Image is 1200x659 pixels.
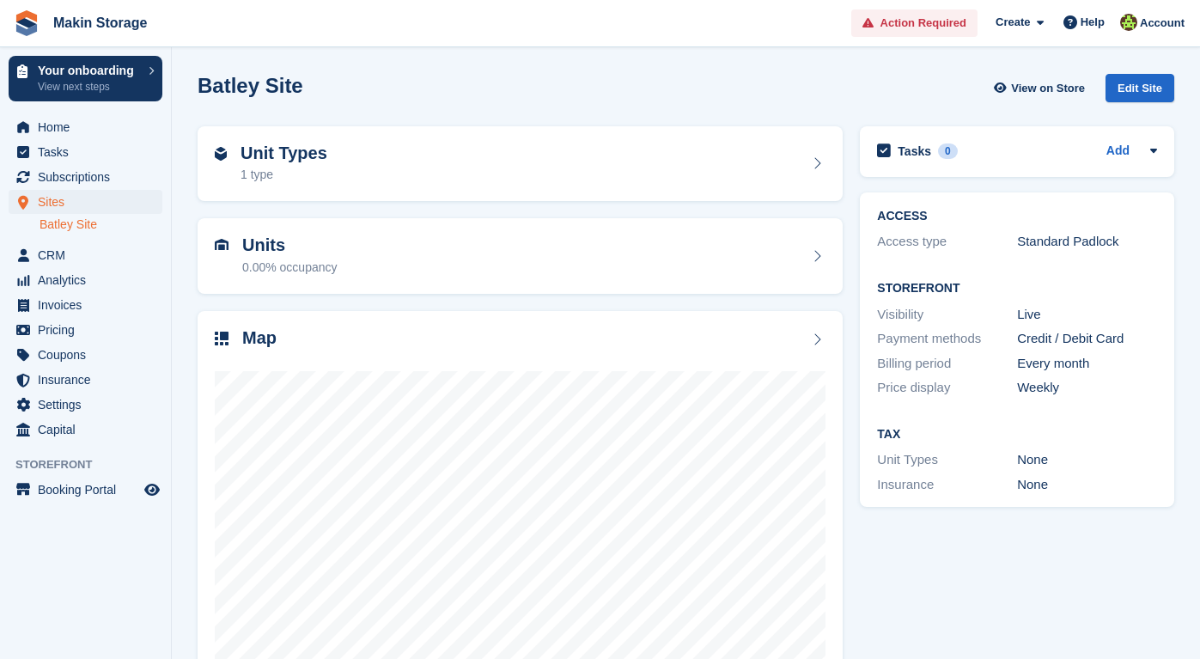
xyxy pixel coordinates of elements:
div: Insurance [877,475,1017,495]
div: Price display [877,378,1017,398]
a: Add [1106,142,1130,162]
a: menu [9,190,162,214]
span: Help [1081,14,1105,31]
a: menu [9,140,162,164]
span: Insurance [38,368,141,392]
a: Makin Storage [46,9,154,37]
span: Settings [38,393,141,417]
span: Capital [38,418,141,442]
span: Create [996,14,1030,31]
div: Unit Types [877,450,1017,470]
span: View on Store [1011,80,1085,97]
h2: Storefront [877,282,1157,296]
a: menu [9,343,162,367]
span: Analytics [38,268,141,292]
div: Visibility [877,305,1017,325]
a: Preview store [142,479,162,500]
span: Invoices [38,293,141,317]
span: Subscriptions [38,165,141,189]
a: Your onboarding View next steps [9,56,162,101]
p: View next steps [38,79,140,95]
a: menu [9,393,162,417]
a: View on Store [991,74,1092,102]
div: Payment methods [877,329,1017,349]
h2: Tasks [898,143,931,159]
span: CRM [38,243,141,267]
a: menu [9,165,162,189]
div: Every month [1017,354,1157,374]
div: None [1017,475,1157,495]
a: Batley Site [40,217,162,233]
a: menu [9,243,162,267]
h2: Batley Site [198,74,303,97]
div: Standard Padlock [1017,232,1157,252]
span: Account [1140,15,1185,32]
span: Pricing [38,318,141,342]
a: menu [9,478,162,502]
div: 0.00% occupancy [242,259,338,277]
div: None [1017,450,1157,470]
h2: ACCESS [877,210,1157,223]
span: Tasks [38,140,141,164]
img: unit-icn-7be61d7bf1b0ce9d3e12c5938cc71ed9869f7b940bace4675aadf7bd6d80202e.svg [215,239,228,251]
a: Unit Types 1 type [198,126,843,202]
a: menu [9,115,162,139]
div: Edit Site [1106,74,1174,102]
span: Sites [38,190,141,214]
div: 0 [938,143,958,159]
img: map-icn-33ee37083ee616e46c38cad1a60f524a97daa1e2b2c8c0bc3eb3415660979fc1.svg [215,332,228,345]
a: Units 0.00% occupancy [198,218,843,294]
span: Coupons [38,343,141,367]
div: Access type [877,232,1017,252]
a: Edit Site [1106,74,1174,109]
div: 1 type [241,166,327,184]
span: Home [38,115,141,139]
div: Weekly [1017,378,1157,398]
a: menu [9,293,162,317]
h2: Units [242,235,338,255]
div: Credit / Debit Card [1017,329,1157,349]
a: menu [9,368,162,392]
a: Action Required [851,9,978,38]
span: Action Required [880,15,966,32]
span: Storefront [15,456,171,473]
div: Live [1017,305,1157,325]
h2: Tax [877,428,1157,442]
p: Your onboarding [38,64,140,76]
img: stora-icon-8386f47178a22dfd0bd8f6a31ec36ba5ce8667c1dd55bd0f319d3a0aa187defe.svg [14,10,40,36]
a: menu [9,418,162,442]
img: Makin Storage Team [1120,14,1137,31]
a: menu [9,268,162,292]
div: Billing period [877,354,1017,374]
h2: Map [242,328,277,348]
h2: Unit Types [241,143,327,163]
span: Booking Portal [38,478,141,502]
a: menu [9,318,162,342]
img: unit-type-icn-2b2737a686de81e16bb02015468b77c625bbabd49415b5ef34ead5e3b44a266d.svg [215,147,227,161]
